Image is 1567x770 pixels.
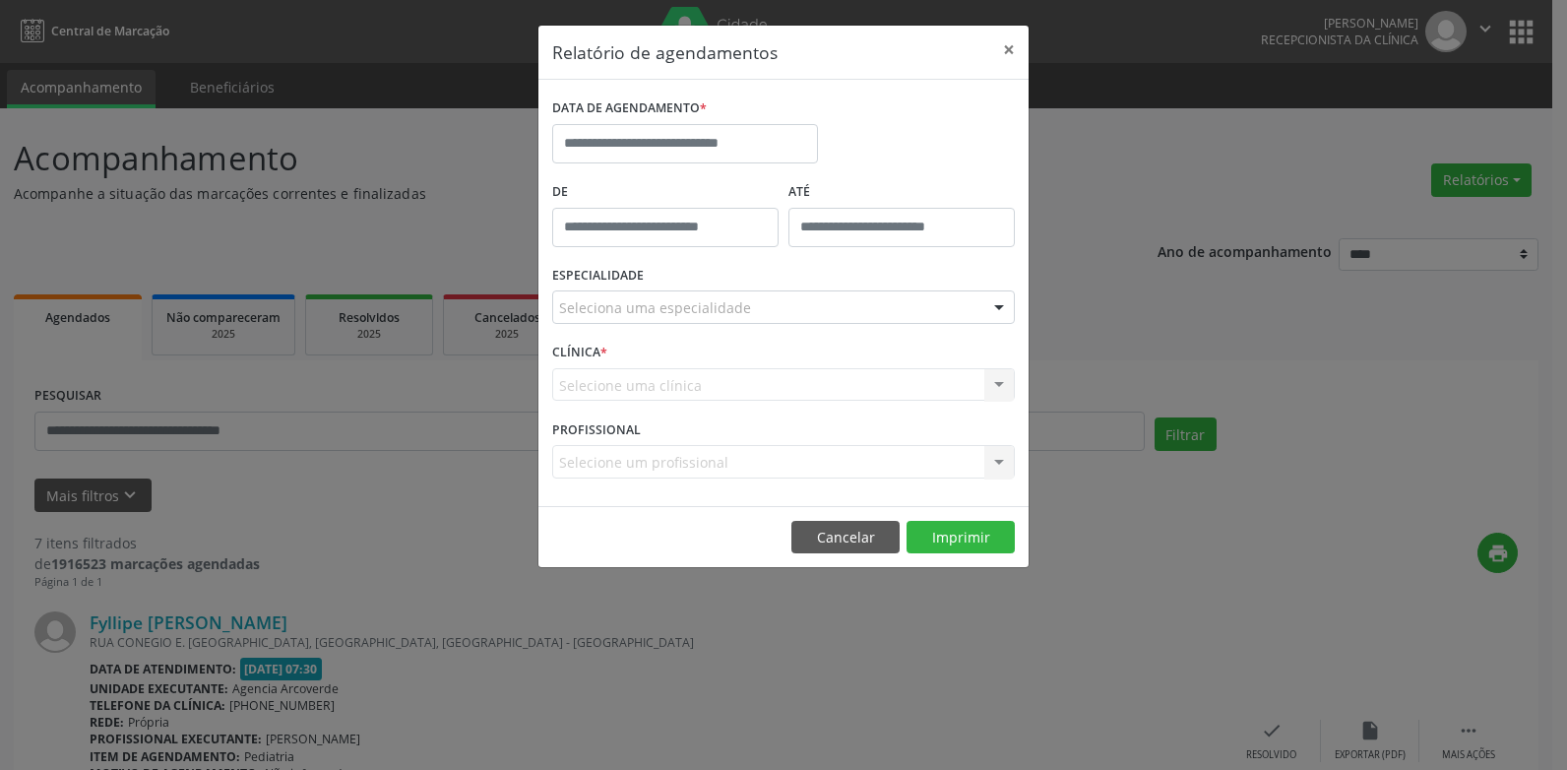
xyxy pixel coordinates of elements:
label: De [552,177,779,208]
label: PROFISSIONAL [552,415,641,445]
label: DATA DE AGENDAMENTO [552,94,707,124]
h5: Relatório de agendamentos [552,39,778,65]
button: Cancelar [791,521,900,554]
button: Close [989,26,1029,74]
button: Imprimir [907,521,1015,554]
label: ESPECIALIDADE [552,261,644,291]
label: ATÉ [788,177,1015,208]
span: Seleciona uma especialidade [559,297,751,318]
label: CLÍNICA [552,338,607,368]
